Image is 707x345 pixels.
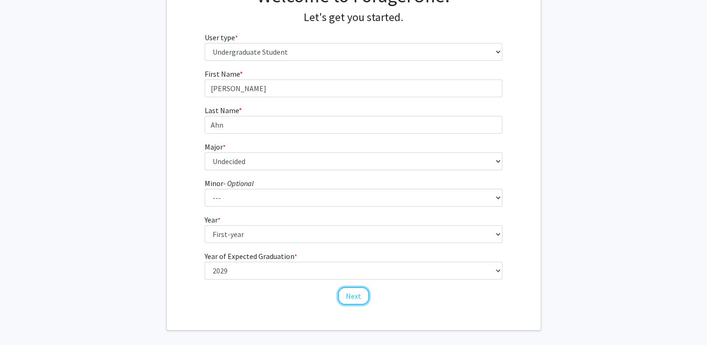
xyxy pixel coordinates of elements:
h4: Let's get you started. [205,11,502,24]
label: Minor [205,178,254,189]
span: Last Name [205,106,239,115]
label: Year of Expected Graduation [205,251,297,262]
i: - Optional [223,179,254,188]
label: Major [205,141,226,152]
span: First Name [205,69,240,79]
label: Year [205,214,221,225]
label: User type [205,32,238,43]
button: Next [338,287,369,305]
iframe: Chat [7,303,40,338]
